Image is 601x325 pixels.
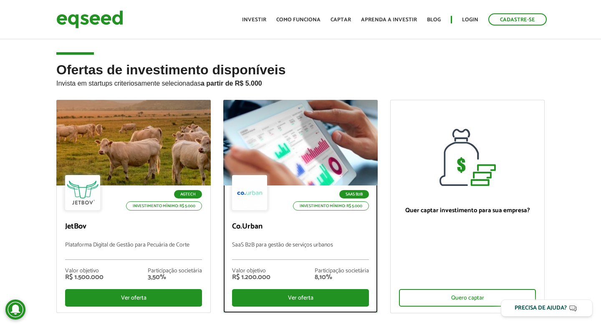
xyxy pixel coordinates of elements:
div: Participação societária [315,268,369,274]
div: Quero captar [399,289,536,307]
img: EqSeed [56,8,123,30]
p: Quer captar investimento para sua empresa? [399,207,536,214]
p: Co.Urban [232,222,369,231]
a: Login [462,17,478,23]
a: SaaS B2B Investimento mínimo: R$ 5.000 Co.Urban SaaS B2B para gestão de serviços urbanos Valor ob... [223,100,378,313]
div: Valor objetivo [65,268,104,274]
a: Cadastre-se [488,13,547,25]
div: Valor objetivo [232,268,270,274]
div: 3,50% [148,274,202,281]
a: Como funciona [276,17,321,23]
p: Investimento mínimo: R$ 5.000 [126,201,202,211]
a: Blog [427,17,441,23]
div: 8,10% [315,274,369,281]
div: Ver oferta [65,289,202,307]
p: SaaS B2B [339,190,369,198]
a: Captar [331,17,351,23]
div: R$ 1.200.000 [232,274,270,281]
p: Invista em startups criteriosamente selecionadas [56,77,545,87]
a: Quer captar investimento para sua empresa? Quero captar [390,100,545,313]
div: Ver oferta [232,289,369,307]
p: SaaS B2B para gestão de serviços urbanos [232,242,369,260]
p: Investimento mínimo: R$ 5.000 [293,201,369,211]
a: Agtech Investimento mínimo: R$ 5.000 JetBov Plataforma Digital de Gestão para Pecuária de Corte V... [56,100,211,313]
strong: a partir de R$ 5.000 [201,80,262,87]
a: Aprenda a investir [361,17,417,23]
h2: Ofertas de investimento disponíveis [56,63,545,100]
p: Agtech [174,190,202,198]
div: Participação societária [148,268,202,274]
p: JetBov [65,222,202,231]
p: Plataforma Digital de Gestão para Pecuária de Corte [65,242,202,260]
a: Investir [242,17,266,23]
div: R$ 1.500.000 [65,274,104,281]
